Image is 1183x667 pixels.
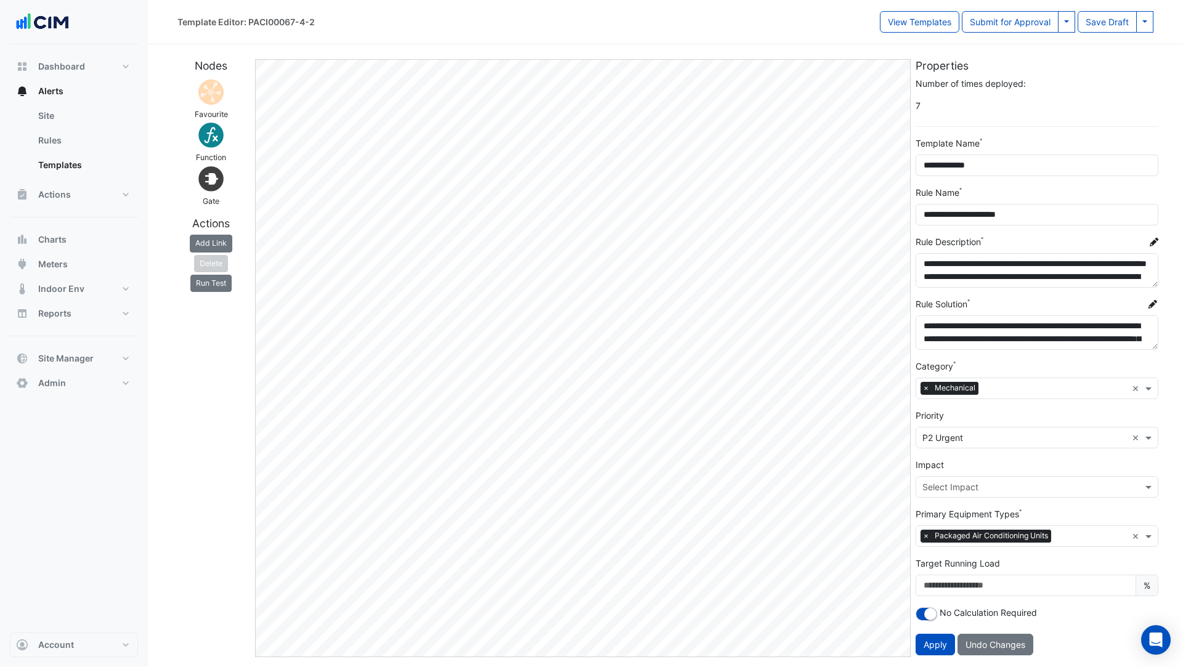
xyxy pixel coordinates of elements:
label: Priority [916,409,944,422]
h5: Nodes [173,59,250,72]
span: Dashboard [38,60,85,73]
button: Run Test [190,275,232,292]
span: Site Manager [38,352,94,365]
a: Rules [28,128,138,153]
span: 7 [916,95,1158,116]
label: Category [916,360,953,373]
app-icon: Charts [16,233,28,246]
button: Indoor Env [10,277,138,301]
div: Open Intercom Messenger [1141,625,1171,655]
a: Templates [28,153,138,177]
a: Site [28,103,138,128]
span: Clear [1132,530,1142,543]
span: × [921,382,932,394]
label: Primary Equipment Types [916,507,1019,520]
small: Favourite [195,110,228,119]
button: Undo Changes [957,634,1033,655]
label: Target Running Load [916,557,1000,570]
app-icon: Meters [16,258,28,270]
label: Rule Name [916,186,959,199]
button: Reports [10,301,138,326]
img: Function [196,120,226,150]
button: Apply [916,634,955,655]
button: Add Link [190,235,232,252]
label: Number of times deployed: [916,77,1026,90]
span: % [1136,575,1158,596]
span: Alerts [38,85,63,97]
app-icon: Actions [16,188,28,201]
h5: Actions [173,217,250,230]
span: Reports [38,307,71,320]
span: Clear [1132,431,1142,444]
small: Gate [203,196,219,206]
span: Account [38,639,74,651]
span: Charts [38,233,67,246]
button: Site Manager [10,346,138,371]
button: Save Draft [1078,11,1137,33]
app-icon: Site Manager [16,352,28,365]
span: Actions [38,188,71,201]
button: Submit for Approval [962,11,1059,33]
span: Admin [38,377,66,389]
span: Packaged Air Conditioning Units [932,530,1051,542]
app-icon: Reports [16,307,28,320]
span: × [921,530,932,542]
div: Template Editor: PACI00067-4-2 [177,15,315,28]
span: Mechanical [932,382,978,394]
span: Meters [38,258,68,270]
label: Template Name [916,137,980,150]
label: Rule Solution [916,297,967,310]
label: Impact [916,458,944,471]
span: Indoor Env [38,283,84,295]
button: Admin [10,371,138,395]
button: Alerts [10,79,138,103]
button: View Templates [880,11,959,33]
button: Charts [10,227,138,252]
span: Apply [924,639,947,650]
app-icon: Alerts [16,85,28,97]
app-icon: Dashboard [16,60,28,73]
div: Alerts [10,103,138,182]
app-icon: Admin [16,377,28,389]
app-icon: Indoor Env [16,283,28,295]
h5: Properties [916,59,1158,72]
span: Clear [1132,382,1142,395]
img: Cannot add sensor nodes as the template has been deployed 7 times [196,77,226,107]
small: Function [196,153,226,162]
img: Gate [196,164,226,194]
label: No Calculation Required [940,606,1037,619]
button: Dashboard [10,54,138,79]
button: Actions [10,182,138,207]
img: Company Logo [15,10,70,34]
button: Account [10,633,138,657]
label: Rule Description [916,235,981,248]
button: Meters [10,252,138,277]
span: Undo Changes [966,639,1025,650]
